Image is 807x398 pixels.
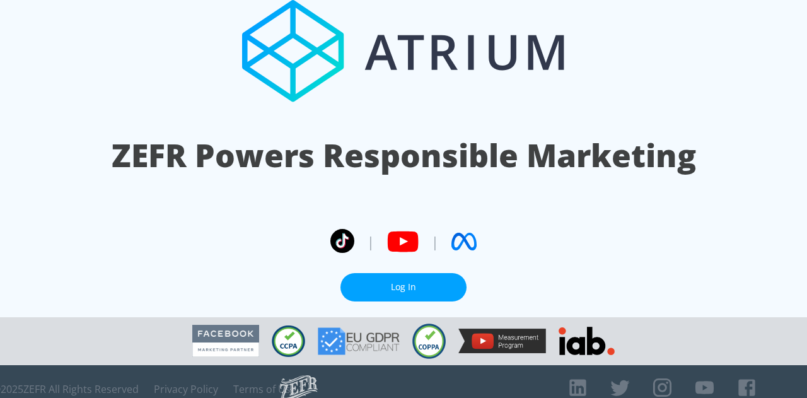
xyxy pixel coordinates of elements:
img: GDPR Compliant [318,327,400,355]
img: Facebook Marketing Partner [192,325,259,357]
img: COPPA Compliant [412,324,446,359]
span: | [367,232,374,251]
a: Privacy Policy [154,383,218,395]
a: Log In [340,273,467,301]
h1: ZEFR Powers Responsible Marketing [112,134,696,177]
a: Terms of Use [233,383,296,395]
img: CCPA Compliant [272,325,305,357]
img: IAB [559,327,615,355]
span: | [431,232,439,251]
img: YouTube Measurement Program [458,329,546,353]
